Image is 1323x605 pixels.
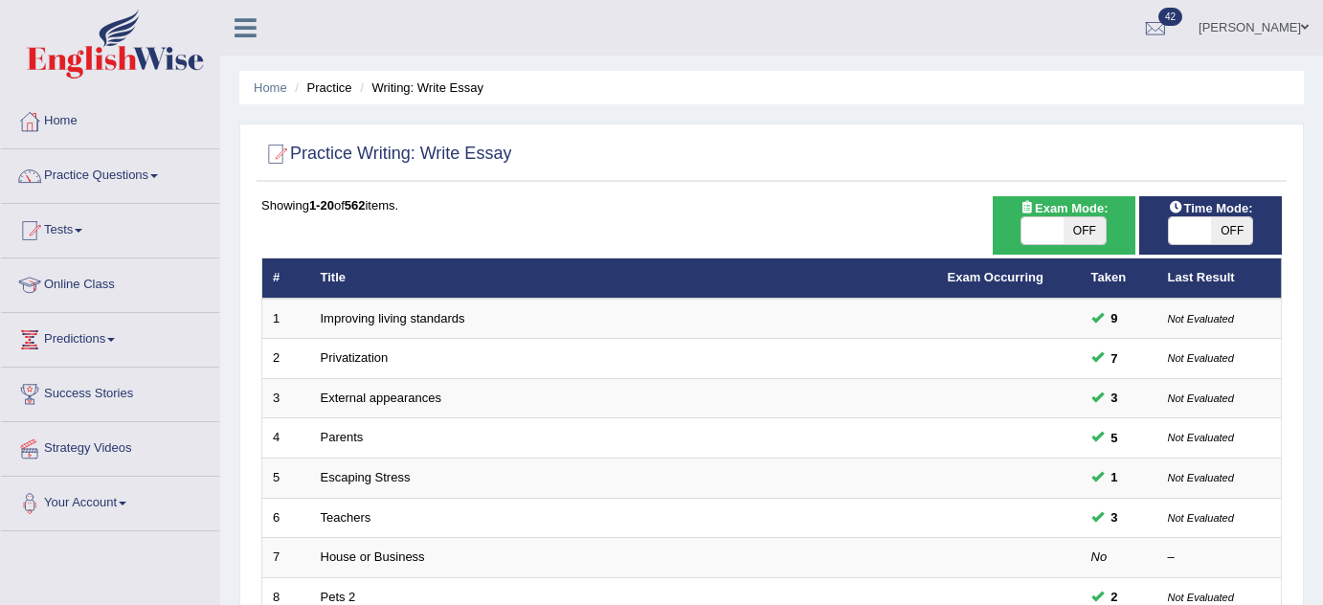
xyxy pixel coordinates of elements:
div: Showing of items. [261,196,1282,214]
th: Title [310,258,937,299]
a: Teachers [321,510,371,525]
b: 562 [345,198,366,213]
a: Exam Occurring [948,270,1043,284]
a: Improving living standards [321,311,465,325]
small: Not Evaluated [1168,472,1234,483]
span: 42 [1158,8,1182,26]
li: Writing: Write Essay [355,78,483,97]
a: Home [1,95,219,143]
span: OFF [1211,217,1253,244]
a: Success Stories [1,368,219,415]
h2: Practice Writing: Write Essay [261,140,511,168]
td: 1 [262,299,310,339]
span: You can still take this question [1104,388,1126,408]
span: You can still take this question [1104,348,1126,369]
span: You can still take this question [1104,308,1126,328]
a: Escaping Stress [321,470,411,484]
a: Privatization [321,350,389,365]
small: Not Evaluated [1168,432,1234,443]
td: 4 [262,418,310,459]
li: Practice [290,78,351,97]
a: External appearances [321,391,441,405]
a: Home [254,80,287,95]
span: Time Mode: [1160,198,1260,218]
small: Not Evaluated [1168,392,1234,404]
a: Practice Questions [1,149,219,197]
td: 3 [262,378,310,418]
span: You can still take this question [1104,467,1126,487]
small: Not Evaluated [1168,352,1234,364]
th: # [262,258,310,299]
td: 5 [262,459,310,499]
td: 7 [262,538,310,578]
em: No [1091,549,1108,564]
span: Exam Mode: [1012,198,1115,218]
a: House or Business [321,549,425,564]
td: 2 [262,339,310,379]
small: Not Evaluated [1168,512,1234,524]
a: Strategy Videos [1,422,219,470]
span: You can still take this question [1104,507,1126,527]
a: Pets 2 [321,590,356,604]
small: Not Evaluated [1168,313,1234,325]
b: 1-20 [309,198,334,213]
span: OFF [1064,217,1106,244]
a: Tests [1,204,219,252]
a: Your Account [1,477,219,525]
th: Last Result [1157,258,1282,299]
a: Predictions [1,313,219,361]
div: Show exams occurring in exams [993,196,1135,255]
div: – [1168,549,1271,567]
small: Not Evaluated [1168,592,1234,603]
span: You can still take this question [1104,428,1126,448]
a: Online Class [1,258,219,306]
th: Taken [1081,258,1157,299]
td: 6 [262,498,310,538]
a: Parents [321,430,364,444]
